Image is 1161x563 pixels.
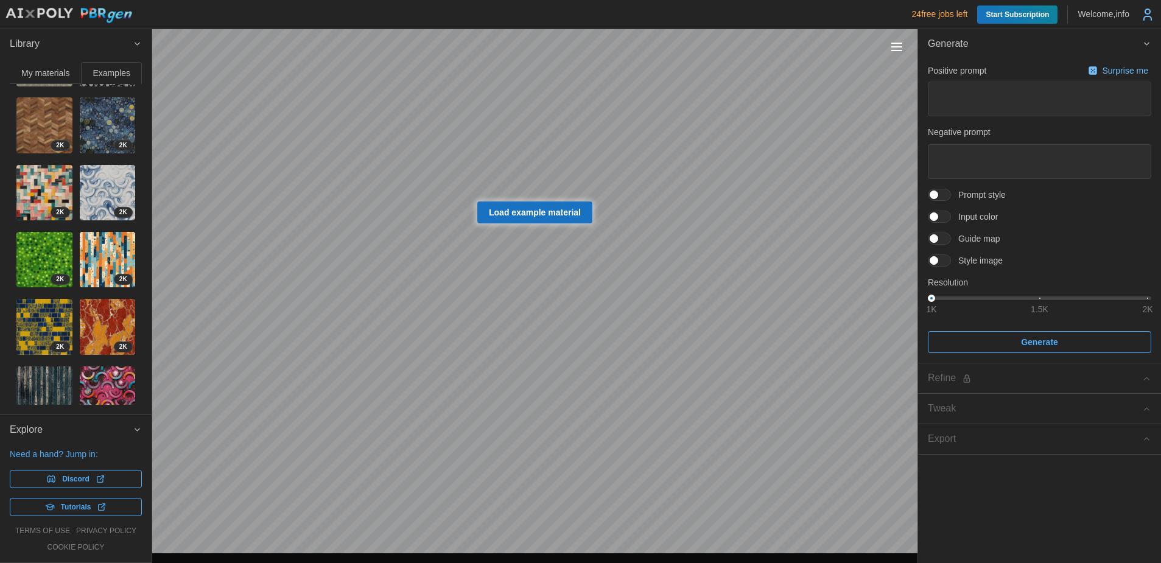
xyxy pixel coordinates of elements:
a: xGfjer9ro03ZFYxz6oRE2K [16,97,73,154]
span: Style image [951,254,1003,267]
a: SqvTK9WxGY1p835nerRz2K [16,298,73,355]
span: 2 K [56,208,64,217]
a: BaNnYycJ0fHhekiD6q2s2K [79,164,136,222]
p: Surprise me [1103,65,1151,77]
a: E0WDekRgOSM6MXRuYTC42K [79,231,136,288]
button: Tweak [918,394,1161,424]
a: VHlsLYLO2dYIXbUDQv9T2K [16,366,73,423]
a: Start Subscription [977,5,1058,24]
div: Generate [918,59,1161,363]
img: E0WDekRgOSM6MXRuYTC4 [80,232,136,288]
a: PtnkfkJ0rlOgzqPVzBbq2K [79,298,136,355]
p: Welcome, info [1078,8,1129,20]
span: 2 K [119,141,127,150]
img: HoR2omZZLXJGORTLu1Xa [16,165,72,221]
img: SqvTK9WxGY1p835nerRz [16,299,72,355]
img: xGfjer9ro03ZFYxz6oRE [16,97,72,153]
img: JRFGPhhRt5Yj1BDkBmTq [16,232,72,288]
span: Discord [62,470,89,488]
span: Generate [928,29,1142,59]
span: Tutorials [61,498,91,516]
span: 2 K [56,342,64,352]
button: Generate [928,331,1151,353]
p: Positive prompt [928,65,986,77]
button: Toggle viewport controls [888,38,905,55]
span: 2 K [56,141,64,150]
img: AIxPoly PBRgen [5,7,133,24]
span: 2 K [119,275,127,284]
span: Export [928,424,1142,454]
button: Generate [918,29,1161,59]
button: Surprise me [1085,62,1151,79]
a: Discord [10,470,142,488]
span: Prompt style [951,189,1006,201]
span: 2 K [119,208,127,217]
span: Explore [10,415,133,445]
span: 2 K [56,275,64,284]
span: Generate [1021,332,1058,352]
span: Load example material [489,202,581,223]
div: Refine [928,371,1142,386]
img: PtnkfkJ0rlOgzqPVzBbq [80,299,136,355]
img: VHlsLYLO2dYIXbUDQv9T [16,366,72,422]
img: CHIX8LGRgTTB8f7hNWti [80,366,136,422]
a: Tutorials [10,498,142,516]
span: Start Subscription [986,5,1049,24]
button: Export [918,424,1161,454]
img: BaNnYycJ0fHhekiD6q2s [80,165,136,221]
a: HoR2omZZLXJGORTLu1Xa2K [16,164,73,222]
button: Refine [918,363,1161,393]
p: Need a hand? Jump in: [10,448,142,460]
span: Library [10,29,133,59]
a: terms of use [15,526,70,536]
p: Negative prompt [928,126,1151,138]
span: 2 K [119,342,127,352]
span: Input color [951,211,998,223]
p: Resolution [928,276,1151,288]
p: 24 free jobs left [912,8,968,20]
span: Tweak [928,394,1142,424]
span: Guide map [951,233,1000,245]
a: JRFGPhhRt5Yj1BDkBmTq2K [16,231,73,288]
span: Examples [93,69,130,77]
a: Hz2WzdisDSdMN9J5i1Bs2K [79,97,136,154]
a: Load example material [477,201,592,223]
a: cookie policy [47,542,104,553]
img: Hz2WzdisDSdMN9J5i1Bs [80,97,136,153]
a: CHIX8LGRgTTB8f7hNWti2K [79,366,136,423]
a: privacy policy [76,526,136,536]
span: My materials [21,69,69,77]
